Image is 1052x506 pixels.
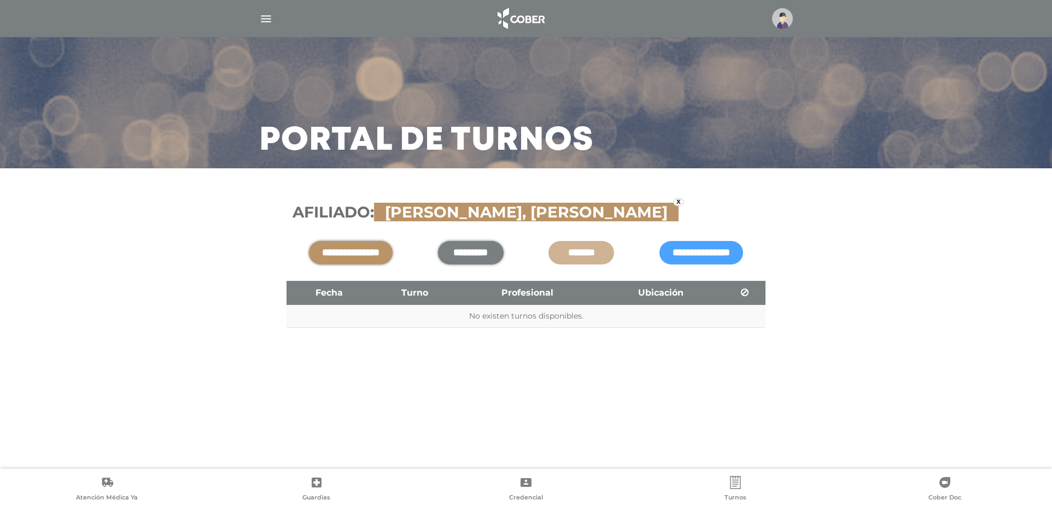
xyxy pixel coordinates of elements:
[372,281,457,305] th: Turno
[598,281,724,305] th: Ubicación
[673,198,684,206] a: x
[492,5,549,32] img: logo_cober_home-white.png
[509,493,543,503] span: Credencial
[724,493,746,503] span: Turnos
[259,12,273,26] img: Cober_menu-lines-white.svg
[631,476,840,504] a: Turnos
[840,476,1050,504] a: Cober Doc
[212,476,421,504] a: Guardias
[379,203,673,221] span: [PERSON_NAME], [PERSON_NAME]
[302,493,330,503] span: Guardias
[259,127,594,155] h3: Portal de turnos
[287,305,765,328] td: No existen turnos disponibles.
[772,8,793,29] img: profile-placeholder.svg
[421,476,630,504] a: Credencial
[928,493,961,503] span: Cober Doc
[287,281,372,305] th: Fecha
[2,476,212,504] a: Atención Médica Ya
[76,493,138,503] span: Atención Médica Ya
[457,281,598,305] th: Profesional
[293,203,759,222] h3: Afiliado:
